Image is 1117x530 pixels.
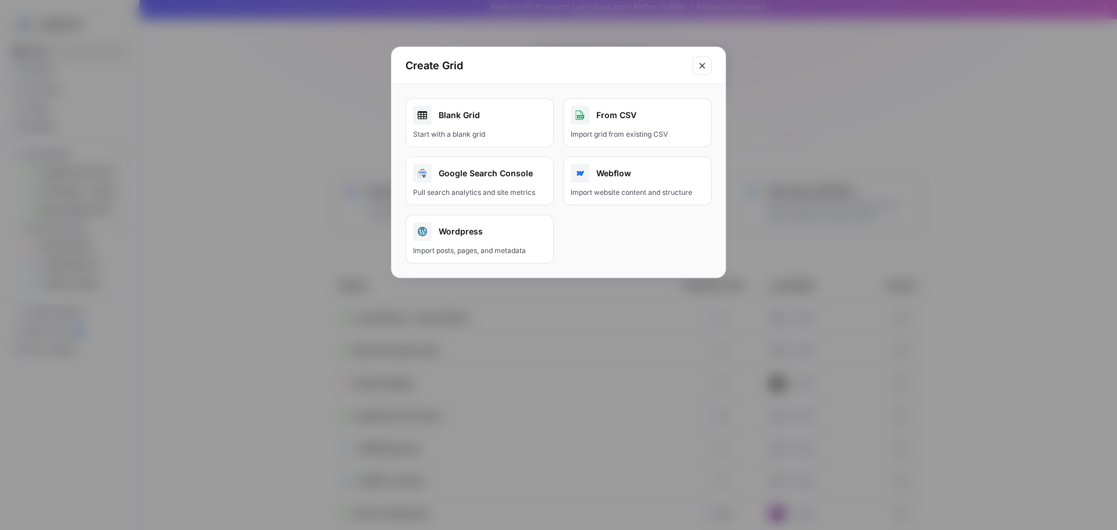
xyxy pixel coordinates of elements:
[693,56,712,75] button: Close modal
[413,106,546,125] div: Blank Grid
[413,222,546,241] div: Wordpress
[405,215,554,264] button: WordpressImport posts, pages, and metadata
[563,156,712,205] button: WebflowImport website content and structure
[405,58,686,74] h2: Create Grid
[405,98,554,147] a: Blank GridStart with a blank grid
[571,106,704,125] div: From CSV
[571,129,704,140] div: Import grid from existing CSV
[563,98,712,147] button: From CSVImport grid from existing CSV
[571,164,704,183] div: Webflow
[413,164,546,183] div: Google Search Console
[413,246,546,256] div: Import posts, pages, and metadata
[571,187,704,198] div: Import website content and structure
[405,156,554,205] button: Google Search ConsolePull search analytics and site metrics
[413,129,546,140] div: Start with a blank grid
[413,187,546,198] div: Pull search analytics and site metrics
